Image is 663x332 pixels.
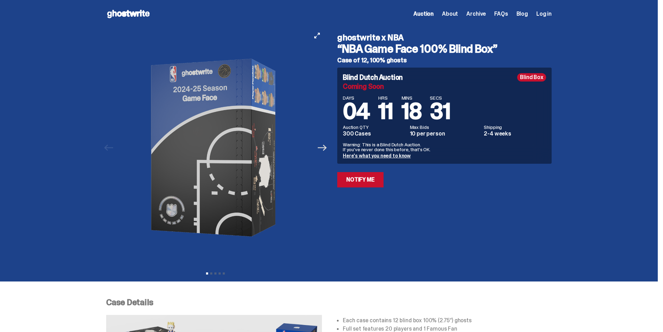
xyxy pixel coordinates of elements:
h4: ghostwrite x NBA [337,33,552,42]
div: Blind Box [517,73,546,82]
h3: “NBA Game Face 100% Blind Box” [337,43,552,54]
button: View slide 2 [210,272,212,275]
p: Warning: This is a Blind Dutch Auction. If you’ve never done this before, that’s OK. [343,142,546,152]
button: View full-screen [313,31,321,40]
li: Full set features 20 players and 1 Famous Fan [343,326,552,332]
dt: Auction QTY [343,125,406,130]
a: Here's what you need to know [343,153,411,159]
span: SECS [430,95,450,100]
p: Case Details [106,298,552,307]
span: MINS [402,95,422,100]
dt: Shipping [484,125,546,130]
button: View slide 1 [206,272,208,275]
dd: 2-4 weeks [484,131,546,137]
div: Coming Soon [343,83,546,90]
span: 04 [343,97,370,126]
dd: 10 per person [410,131,480,137]
dt: Max Bids [410,125,480,130]
button: View slide 5 [223,272,225,275]
img: NBA-Hero-1.png [120,28,311,268]
a: Notify Me [337,172,384,187]
span: HRS [378,95,393,100]
span: 11 [378,97,393,126]
h4: Blind Dutch Auction [343,74,403,81]
a: Blog [516,11,528,17]
a: Log in [536,11,552,17]
button: View slide 4 [219,272,221,275]
a: FAQs [494,11,508,17]
a: Auction [413,11,434,17]
span: 18 [402,97,422,126]
h5: Case of 12, 100% ghosts [337,57,552,63]
span: 31 [430,97,450,126]
button: View slide 3 [214,272,216,275]
li: Each case contains 12 blind box 100% (2.75”) ghosts [343,318,552,323]
span: DAYS [343,95,370,100]
a: Archive [466,11,486,17]
dd: 300 Cases [343,131,406,137]
a: About [442,11,458,17]
button: Next [315,140,330,155]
